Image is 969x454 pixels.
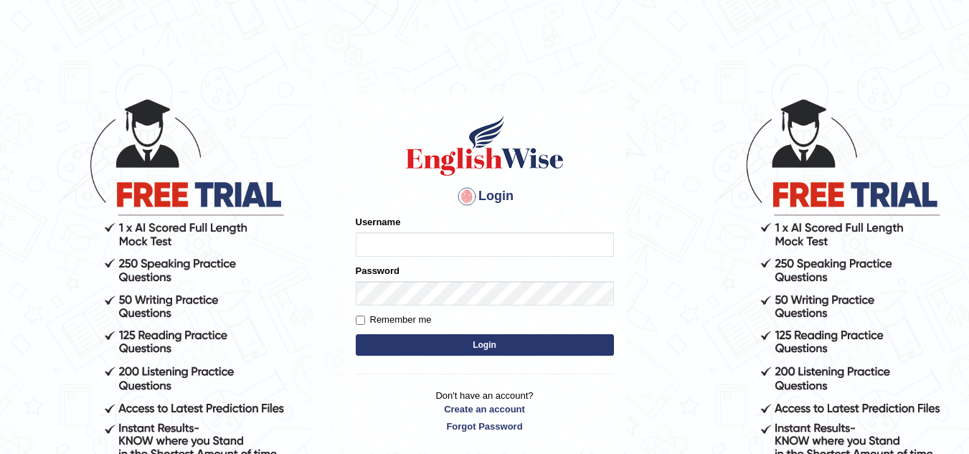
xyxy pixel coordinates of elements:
[356,185,614,208] h4: Login
[356,389,614,433] p: Don't have an account?
[356,334,614,356] button: Login
[356,264,400,278] label: Password
[356,316,365,325] input: Remember me
[356,313,432,327] label: Remember me
[356,215,401,229] label: Username
[403,113,567,178] img: Logo of English Wise sign in for intelligent practice with AI
[356,420,614,433] a: Forgot Password
[356,402,614,416] a: Create an account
